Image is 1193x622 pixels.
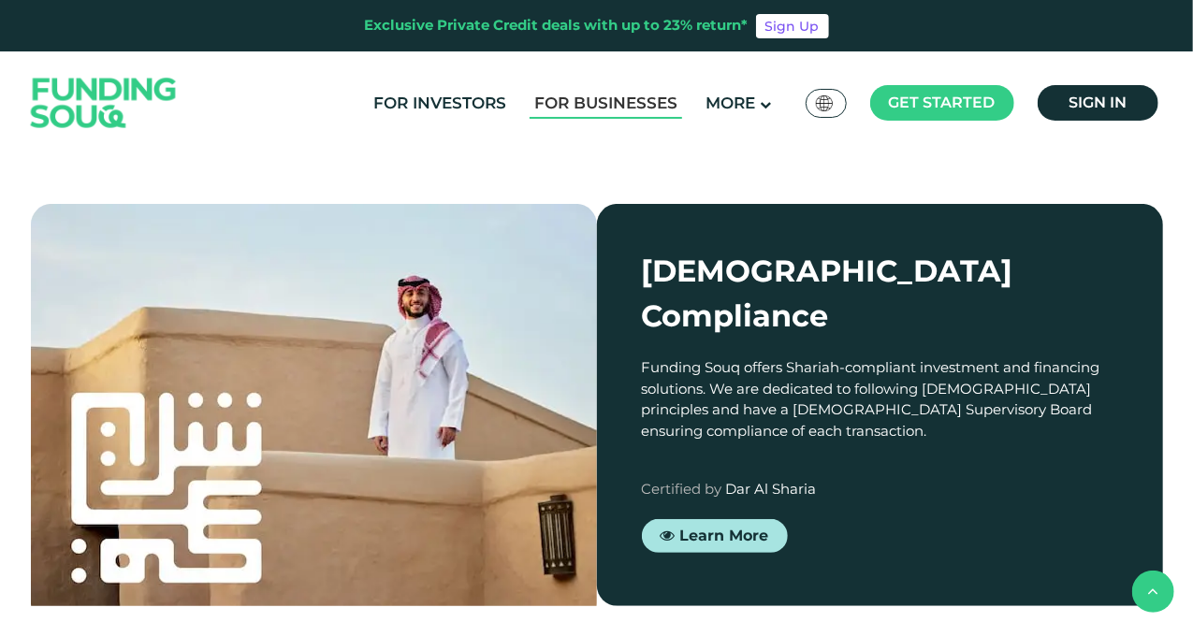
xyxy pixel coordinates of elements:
img: Logo [12,56,196,151]
span: Dar Al Sharia [726,480,817,498]
a: For Businesses [530,88,682,119]
button: back [1132,571,1174,613]
span: More [706,94,755,112]
img: SA Flag [816,95,833,111]
div: Funding Souq offers Shariah-compliant investment and financing solutions. We are dedicated to fol... [642,357,1118,441]
span: Certified by [642,480,722,498]
span: Get started [889,94,996,111]
div: Exclusive Private Credit deals with up to 23% return* [365,15,749,36]
a: Learn More [642,518,788,552]
span: Sign in [1069,94,1127,111]
div: [DEMOGRAPHIC_DATA] Compliance [642,249,1118,339]
a: Sign Up [756,14,829,38]
a: For Investors [369,88,511,119]
span: Learn More [680,526,769,543]
a: Sign in [1038,85,1158,121]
